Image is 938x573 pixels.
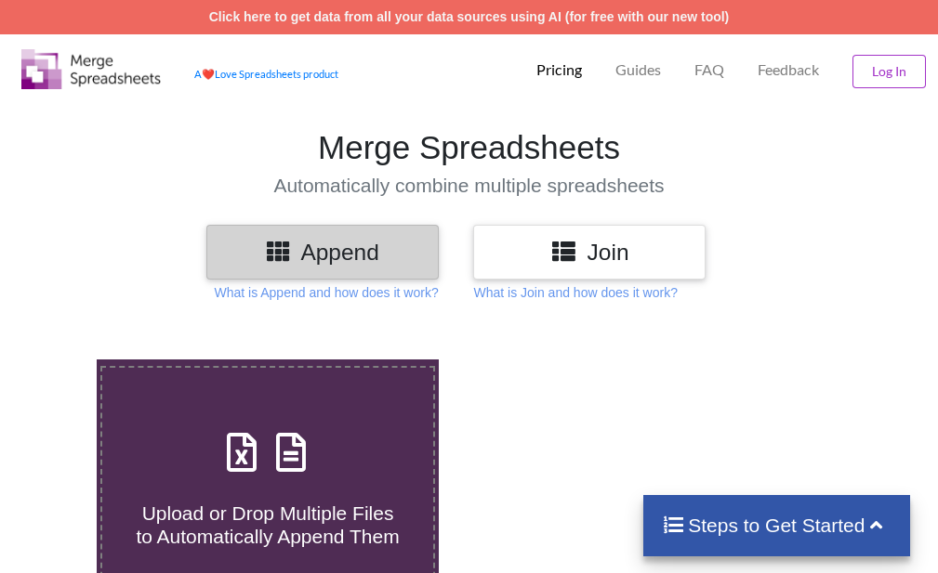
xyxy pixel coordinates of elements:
p: Guides [615,60,661,80]
p: Pricing [536,60,582,80]
a: Click here to get data from all your data sources using AI (for free with our new tool) [209,9,730,24]
button: Log In [852,55,926,88]
span: Feedback [758,62,819,77]
p: FAQ [694,60,724,80]
span: Upload or Drop Multiple Files to Automatically Append Them [136,502,399,547]
h3: Join [487,239,692,266]
span: heart [202,68,215,80]
p: What is Join and how does it work? [473,283,677,302]
a: AheartLove Spreadsheets product [194,68,338,80]
h3: Append [220,239,425,266]
p: What is Append and how does it work? [214,283,438,302]
h4: Steps to Get Started [662,514,892,537]
img: Logo.png [21,49,161,89]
